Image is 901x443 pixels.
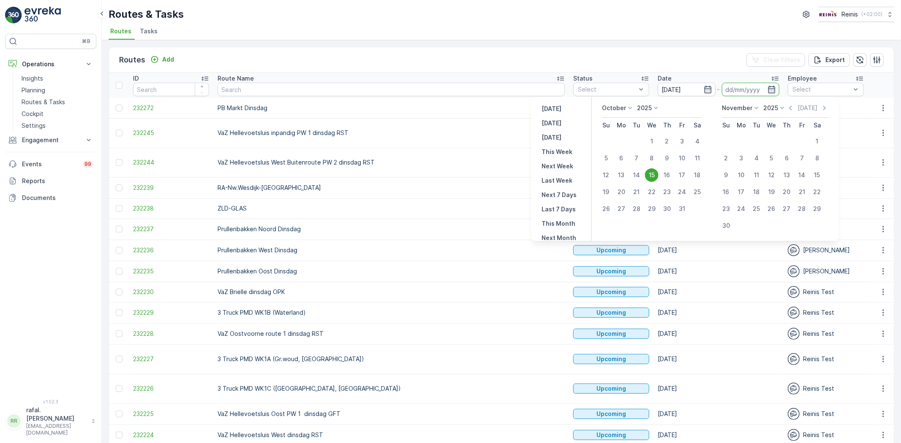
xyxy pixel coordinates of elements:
a: Insights [18,73,96,84]
th: Tuesday [749,118,764,133]
div: 9 [719,168,733,182]
div: Reinis Test [788,408,864,420]
p: Upcoming [596,308,626,317]
th: Tuesday [629,118,644,133]
p: VaZ Hellevoetsluis Oost PW 1 dinsdag GFT [218,410,565,418]
div: 6 [780,151,794,165]
p: Select [792,85,851,94]
div: 10 [675,151,689,165]
th: Sunday [599,118,614,133]
button: This Month [538,219,579,229]
a: 232239 [133,184,209,192]
p: Routes & Tasks [22,98,65,106]
div: 1 [811,135,824,148]
div: 1 [645,135,659,148]
div: 26 [765,202,779,216]
p: ( +02:00 ) [861,11,882,18]
p: Next 7 Days [542,191,577,199]
div: 18 [691,168,704,182]
div: 16 [719,185,733,199]
div: Toggle Row Selected [116,130,122,136]
button: Upcoming [573,287,649,297]
button: Yesterday [538,104,565,114]
p: 3 Truck PMD WK1A (Gr.woud, [GEOGRAPHIC_DATA]) [218,355,565,363]
p: Upcoming [596,384,626,393]
p: October [602,104,626,112]
p: ⌘B [82,38,90,45]
div: 29 [645,202,659,216]
div: 5 [599,151,613,165]
div: 3 [735,151,748,165]
button: Add [147,54,177,65]
span: 232245 [133,129,209,137]
div: 7 [630,151,643,165]
a: 232226 [133,384,209,393]
a: 232235 [133,267,209,276]
p: This Week [542,148,572,156]
p: Clear Filters [763,56,800,64]
div: 27 [780,202,794,216]
button: Operations [5,56,96,73]
p: PB Markt Dinsdag [218,104,565,112]
div: 13 [615,168,628,182]
div: Toggle Row Selected [116,289,122,295]
p: Upcoming [596,431,626,439]
a: 232224 [133,431,209,439]
a: Reports [5,173,96,189]
p: Upcoming [596,355,626,363]
div: 3 [675,135,689,148]
div: 29 [811,202,824,216]
div: Reinis Test [788,429,864,441]
p: 3 Truck PMD WK1C ([GEOGRAPHIC_DATA], [GEOGRAPHIC_DATA]) [218,384,565,393]
td: [DATE] [653,403,784,424]
span: 232227 [133,355,209,363]
div: 24 [675,185,689,199]
div: 23 [660,185,674,199]
p: Employee [788,74,817,83]
div: Toggle Row Selected [116,268,122,275]
td: [DATE] [653,282,784,302]
span: 232229 [133,308,209,317]
p: VaZ Hellevoetsluis inpandig PW 1 dinsdag RST [218,129,565,137]
span: 232230 [133,288,209,296]
p: Settings [22,122,46,130]
p: Routes & Tasks [109,8,184,21]
th: Thursday [659,118,675,133]
img: Reinis-Logo-Vrijstaand_Tekengebied-1-copy2_aBO4n7j.png [818,10,838,19]
span: 232228 [133,330,209,338]
a: 232238 [133,204,209,213]
div: 26 [599,202,613,216]
p: [DATE] [542,119,561,127]
div: 17 [735,185,748,199]
div: RR [7,414,21,428]
p: Cockpit [22,110,44,118]
div: 5 [765,151,779,165]
a: 232244 [133,158,209,167]
p: VaZ Brielle dinsdag OPK [218,288,565,296]
p: [DATE] [542,105,561,113]
div: 16 [660,168,674,182]
div: 21 [630,185,643,199]
img: svg%3e [788,429,800,441]
button: Upcoming [573,266,649,276]
a: Routes & Tasks [18,96,96,108]
div: 11 [691,151,704,165]
img: logo_light-DOdMpM7g.png [24,7,61,24]
p: Reports [22,177,93,185]
div: 10 [735,168,748,182]
p: Engagement [22,136,79,144]
div: [PERSON_NAME] [788,265,864,277]
a: Settings [18,120,96,132]
div: 4 [750,151,763,165]
p: 2025 [763,104,778,112]
p: Export [825,56,845,64]
a: 232225 [133,410,209,418]
th: Sunday [719,118,734,133]
div: 25 [750,202,763,216]
div: 22 [645,185,659,199]
div: Reinis Test [788,286,864,298]
span: Routes [110,27,131,35]
button: Last 7 Days [538,204,579,214]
